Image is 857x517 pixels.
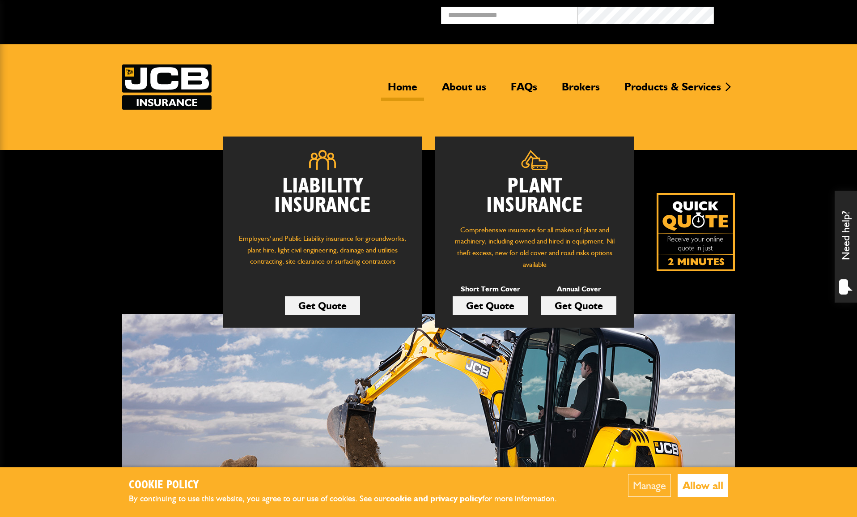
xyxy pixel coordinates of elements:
[628,474,671,497] button: Manage
[835,191,857,303] div: Need help?
[453,296,528,315] a: Get Quote
[129,492,572,506] p: By continuing to use this website, you agree to our use of cookies. See our for more information.
[453,283,528,295] p: Short Term Cover
[618,80,728,101] a: Products & Services
[237,233,408,276] p: Employers' and Public Liability insurance for groundworks, plant hire, light civil engineering, d...
[657,193,735,271] img: Quick Quote
[541,296,616,315] a: Get Quote
[504,80,544,101] a: FAQs
[381,80,424,101] a: Home
[285,296,360,315] a: Get Quote
[555,80,607,101] a: Brokers
[449,177,620,215] h2: Plant Insurance
[435,80,493,101] a: About us
[449,224,620,270] p: Comprehensive insurance for all makes of plant and machinery, including owned and hired in equipm...
[237,177,408,224] h2: Liability Insurance
[386,493,482,504] a: cookie and privacy policy
[541,283,616,295] p: Annual Cover
[122,64,212,110] a: JCB Insurance Services
[122,64,212,110] img: JCB Insurance Services logo
[129,479,572,492] h2: Cookie Policy
[657,193,735,271] a: Get your insurance quote isn just 2-minutes
[678,474,728,497] button: Allow all
[714,7,850,21] button: Broker Login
